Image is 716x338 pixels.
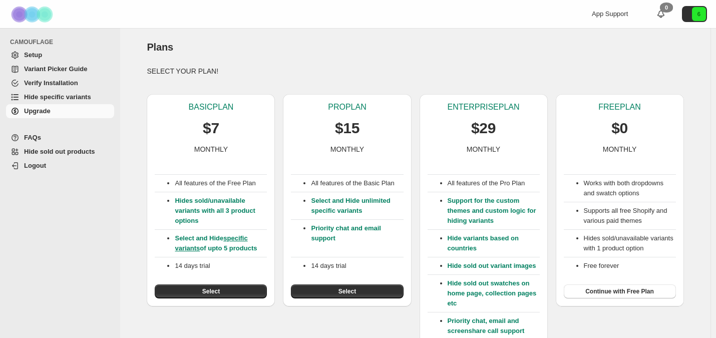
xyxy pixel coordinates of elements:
p: ENTERPRISE PLAN [447,102,519,112]
span: Plans [147,42,173,53]
a: Verify Installation [6,76,114,90]
p: $7 [203,118,219,138]
p: All features of the Pro Plan [448,178,540,188]
span: FAQs [24,134,41,141]
div: 0 [660,3,673,13]
p: Hide sold out swatches on home page, collection pages etc [448,278,540,308]
button: Continue with Free Plan [564,284,676,298]
p: MONTHLY [467,144,500,154]
a: 0 [656,9,666,19]
a: Hide specific variants [6,90,114,104]
li: Supports all free Shopify and various paid themes [584,206,676,226]
a: FAQs [6,131,114,145]
p: Select and Hide of upto 5 products [175,233,267,253]
text: 6 [697,11,700,17]
p: $0 [611,118,628,138]
span: Setup [24,51,42,59]
span: Continue with Free Plan [585,287,654,295]
p: BASIC PLAN [189,102,234,112]
p: MONTHLY [603,144,636,154]
span: CAMOUFLAGE [10,38,115,46]
li: Works with both dropdowns and swatch options [584,178,676,198]
a: Upgrade [6,104,114,118]
span: Upgrade [24,107,51,115]
p: FREE PLAN [598,102,640,112]
p: MONTHLY [194,144,228,154]
p: All features of the Free Plan [175,178,267,188]
p: Hide variants based on countries [448,233,540,253]
p: MONTHLY [330,144,364,154]
img: Camouflage [8,1,58,28]
span: Avatar with initials 6 [692,7,706,21]
a: Variant Picker Guide [6,62,114,76]
span: Logout [24,162,46,169]
a: Setup [6,48,114,62]
button: Select [291,284,403,298]
p: All features of the Basic Plan [311,178,403,188]
p: PRO PLAN [328,102,366,112]
span: Hide specific variants [24,93,91,101]
button: Select [155,284,267,298]
p: 14 days trial [175,261,267,271]
span: Select [338,287,356,295]
span: Verify Installation [24,79,78,87]
p: Select and Hide unlimited specific variants [311,196,403,216]
p: Support for the custom themes and custom logic for hiding variants [448,196,540,226]
button: Avatar with initials 6 [682,6,707,22]
a: Logout [6,159,114,173]
span: Select [202,287,220,295]
li: Free forever [584,261,676,271]
p: Priority chat and email support [311,223,403,253]
span: Variant Picker Guide [24,65,87,73]
p: Hides sold/unavailable variants with all 3 product options [175,196,267,226]
span: App Support [592,10,628,18]
p: $15 [335,118,360,138]
p: $29 [471,118,496,138]
li: Hides sold/unavailable variants with 1 product option [584,233,676,253]
span: Hide sold out products [24,148,95,155]
a: Hide sold out products [6,145,114,159]
p: SELECT YOUR PLAN! [147,66,683,76]
p: Hide sold out variant images [448,261,540,271]
p: Priority chat, email and screenshare call support [448,316,540,336]
p: 14 days trial [311,261,403,271]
